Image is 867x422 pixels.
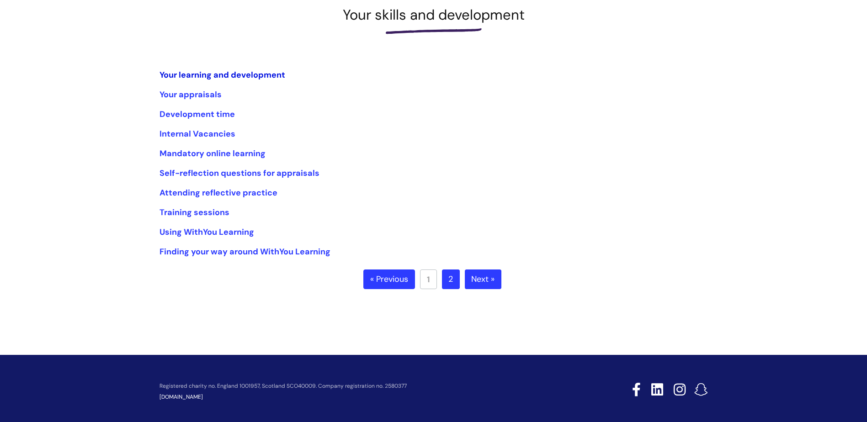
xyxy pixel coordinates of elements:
[160,109,235,120] a: Development time
[160,383,567,389] p: Registered charity no. England 1001957, Scotland SCO40009. Company registration no. 2580377
[160,6,708,23] h1: Your skills and development
[442,269,460,290] a: 2
[160,168,319,179] a: Self-reflection questions for appraisals
[160,227,254,237] a: Using WithYou Learning
[363,269,415,290] a: « Previous
[160,246,330,257] a: Finding your way around WithYou Learning
[160,69,285,80] a: Your learning and development
[160,393,203,401] a: [DOMAIN_NAME]
[160,89,222,100] a: Your appraisals
[160,207,229,218] a: Training sessions
[465,269,501,290] a: Next »
[160,128,235,139] a: Internal Vacancies
[160,148,266,159] a: Mandatory online learning
[160,187,277,198] a: Attending reflective practice
[420,269,437,289] a: 1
